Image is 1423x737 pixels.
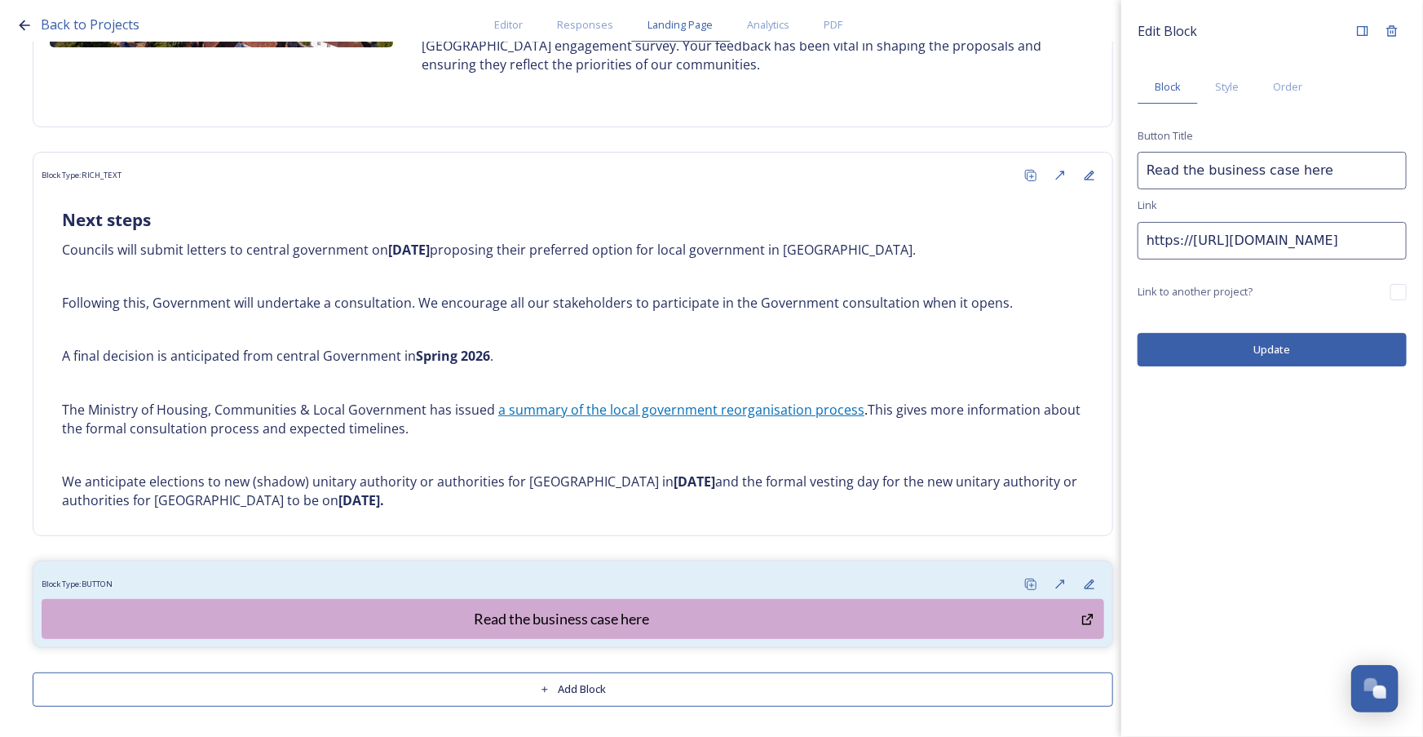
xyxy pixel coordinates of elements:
[41,16,139,33] span: Back to Projects
[1138,152,1407,189] input: Click here
[1155,79,1181,95] span: Block
[416,347,490,365] strong: Spring 2026
[51,608,1072,630] div: Read the business case here
[338,491,384,509] strong: [DATE].
[558,17,614,33] span: Responses
[62,347,1084,366] p: A final decision is anticipated from central Government in .
[864,401,868,419] span: .
[41,15,139,35] a: Back to Projects
[62,241,1084,260] p: Councils will submit letters to central government on proposing their preferred option for local ...
[42,599,1104,639] button: Read the business case here
[1138,284,1253,300] span: Link to another project?
[42,579,113,590] span: Block Type: BUTTON
[1138,198,1157,213] span: Link
[824,17,843,33] span: PDF
[62,208,151,231] strong: Next steps
[33,673,1113,706] button: Add Block
[1351,665,1399,713] button: Open Chat
[498,401,864,419] a: a summary of the local government reorganisation process
[62,401,1084,437] p: The Ministry of Housing, Communities & Local Government has issued This gives more information ab...
[1138,21,1197,41] span: Edit Block
[1215,79,1239,95] span: Style
[748,17,790,33] span: Analytics
[42,170,122,181] span: Block Type: RICH_TEXT
[674,473,715,491] strong: [DATE]
[1138,222,1407,260] input: https://www.snapsea.io
[495,17,524,33] span: Editor
[1138,333,1407,366] button: Update
[62,473,1084,509] p: We anticipate elections to new (shadow) unitary authority or authorities for [GEOGRAPHIC_DATA] in...
[388,241,430,259] strong: [DATE]
[648,17,714,33] span: Landing Page
[1273,79,1302,95] span: Order
[62,294,1084,313] p: Following this, Government will undertake a consultation. We encourage all our stakeholders to pa...
[1138,128,1193,144] span: Button Title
